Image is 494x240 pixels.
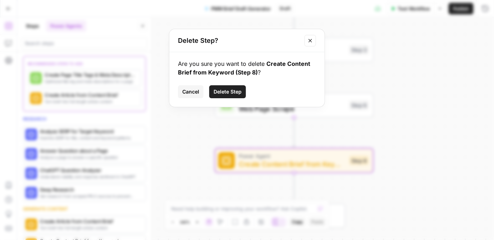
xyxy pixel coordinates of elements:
button: Delete Step [209,85,246,98]
button: Close modal [305,35,316,46]
div: Are you sure you want to delete ? [178,59,316,77]
button: Cancel [178,85,203,98]
h2: Delete Step? [178,36,300,46]
span: Delete Step [214,88,242,95]
span: Cancel [182,88,199,95]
